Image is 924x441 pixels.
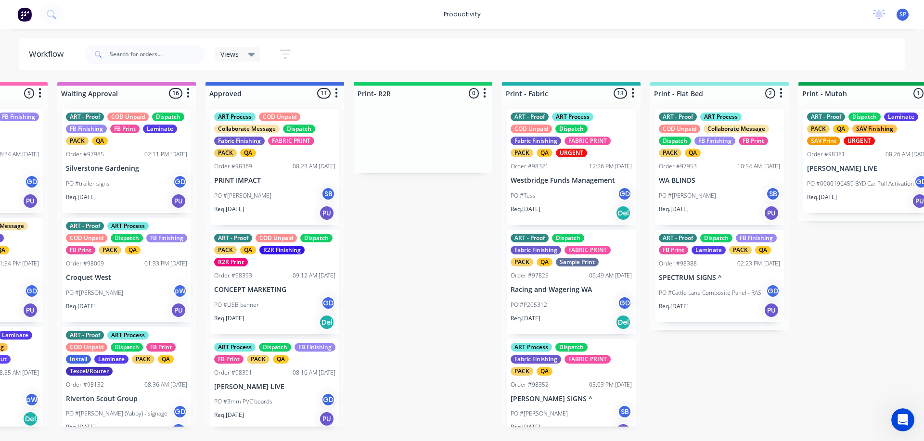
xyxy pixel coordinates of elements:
div: ART - ProofART ProcessCOD UnpaidDispatchFB FinishingFB PrintPACKQAOrder #9800901:33 PM [DATE]Croq... [62,218,191,322]
div: FABRIC PRINT [565,137,611,145]
p: PRINT IMPACT [214,176,335,185]
div: COD Unpaid [659,125,700,133]
div: FB Print [739,137,768,145]
div: ART - ProofART ProcessCOD UnpaidDispatchFabric FinishingFABRIC PRINTPACKQAURGENTOrder #9832112:26... [507,109,636,225]
p: WA BLINDS [659,176,780,185]
div: ART Process [700,113,742,121]
div: ART - Proof [214,234,252,242]
div: Dispatch [259,343,291,352]
p: PO #0000196459 BYD Car Pull Activation [807,179,914,188]
div: Laminate [94,355,128,364]
p: Req. [DATE] [214,314,244,323]
div: 12:26 PM [DATE] [589,162,632,171]
div: ART Process [511,343,552,352]
div: FABRIC PRINT [565,355,611,364]
div: QA [537,258,552,266]
p: Req. [DATE] [214,411,244,419]
div: QA [240,149,256,157]
div: PU [764,205,779,221]
div: COD Unpaid [66,234,107,242]
div: Order #98321 [511,162,549,171]
div: ART - ProofCOD UnpaidDispatchFB FinishingFB PrintLaminatePACKQAOrder #9798502:11 PM [DATE]Silvers... [62,109,191,213]
div: PU [616,423,631,439]
div: Order #98391 [214,368,252,377]
p: PO #P205312 [511,301,547,309]
div: R2R Print [214,258,248,266]
div: GD [173,404,187,419]
div: PACK [511,258,533,266]
div: ART - ProofDispatchFabric FinishingFABRIC PRINTPACKQASample PrintOrder #9782509:49 AM [DATE]Racin... [507,230,636,334]
div: QA [537,367,552,376]
p: [PERSON_NAME] SIGNS ^ [511,395,632,403]
p: CONCEPT MARKETING [214,286,335,294]
div: QA [273,355,289,364]
div: PACK [729,246,752,254]
div: PU [764,302,779,318]
p: Req. [DATE] [511,205,540,214]
div: Laminate [143,125,177,133]
div: Dispatch [283,125,315,133]
div: ART - Proof [511,234,549,242]
div: QA [685,149,701,157]
div: 09:49 AM [DATE] [589,271,632,280]
div: GD [321,392,335,407]
div: ART - Proof [66,222,104,230]
div: ART - ProofART ProcessCOD UnpaidCollaborate MessageDispatchFB FinishingFB PrintPACKQAOrder #97953... [655,109,784,225]
div: PU [171,193,186,209]
div: Dispatch [659,137,691,145]
div: ART - Proof [659,113,697,121]
div: Order #98388 [659,259,697,268]
div: FABRIC PRINT [565,246,611,254]
div: GD [617,187,632,201]
div: PACK [247,355,269,364]
div: Dispatch [152,113,184,121]
div: Order #98009 [66,259,104,268]
div: ART - ProofDispatchFB FinishingFB PrintLaminatePACKQAOrder #9838802:23 PM [DATE]SPECTRUM SIGNS ^P... [655,230,784,322]
div: PACK [511,367,533,376]
div: QA [158,355,174,364]
div: QA [833,125,849,133]
div: ART Process [107,331,149,340]
p: Racing and Wagering WA [511,286,632,294]
div: ART - Proof [511,113,549,121]
div: 08:16 AM [DATE] [293,368,335,377]
div: 08:36 AM [DATE] [144,380,187,389]
div: PU [23,193,38,209]
div: 08:23 AM [DATE] [293,162,335,171]
div: R2R Finishing [259,246,305,254]
div: ART Process [214,113,256,121]
span: Views [220,49,239,59]
div: SAV Finishing [852,125,897,133]
p: Croquet West [66,274,187,282]
div: 01:33 PM [DATE] [144,259,187,268]
div: Del [319,315,334,330]
div: Texcel/Router [66,367,113,376]
div: QA [755,246,771,254]
div: ART - Proof [807,113,845,121]
div: FB Print [659,246,688,254]
div: FB Print [110,125,140,133]
p: PO #Cattle Lane Composite Panel - RAS [659,289,761,297]
p: Req. [DATE] [807,193,837,202]
p: PO #[PERSON_NAME] [659,191,716,200]
div: ART - Proof [66,113,104,121]
span: SP [899,10,906,19]
div: PACK [214,246,237,254]
p: Silverstone Gardening [66,164,187,173]
div: Order #98381 [807,150,845,159]
div: COD Unpaid [256,234,297,242]
div: QA [240,246,256,254]
div: PU [171,302,186,318]
div: Dispatch [552,234,584,242]
p: PO #USB banner [214,301,259,309]
div: PACK [132,355,154,364]
div: COD Unpaid [259,113,300,121]
div: Laminate [692,246,726,254]
div: Dispatch [700,234,732,242]
div: 03:03 PM [DATE] [589,380,632,389]
div: ART Process [552,113,593,121]
div: Fabric Finishing [511,355,561,364]
div: Collaborate Message [214,125,280,133]
div: Del [616,315,631,330]
div: Dispatch [300,234,333,242]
